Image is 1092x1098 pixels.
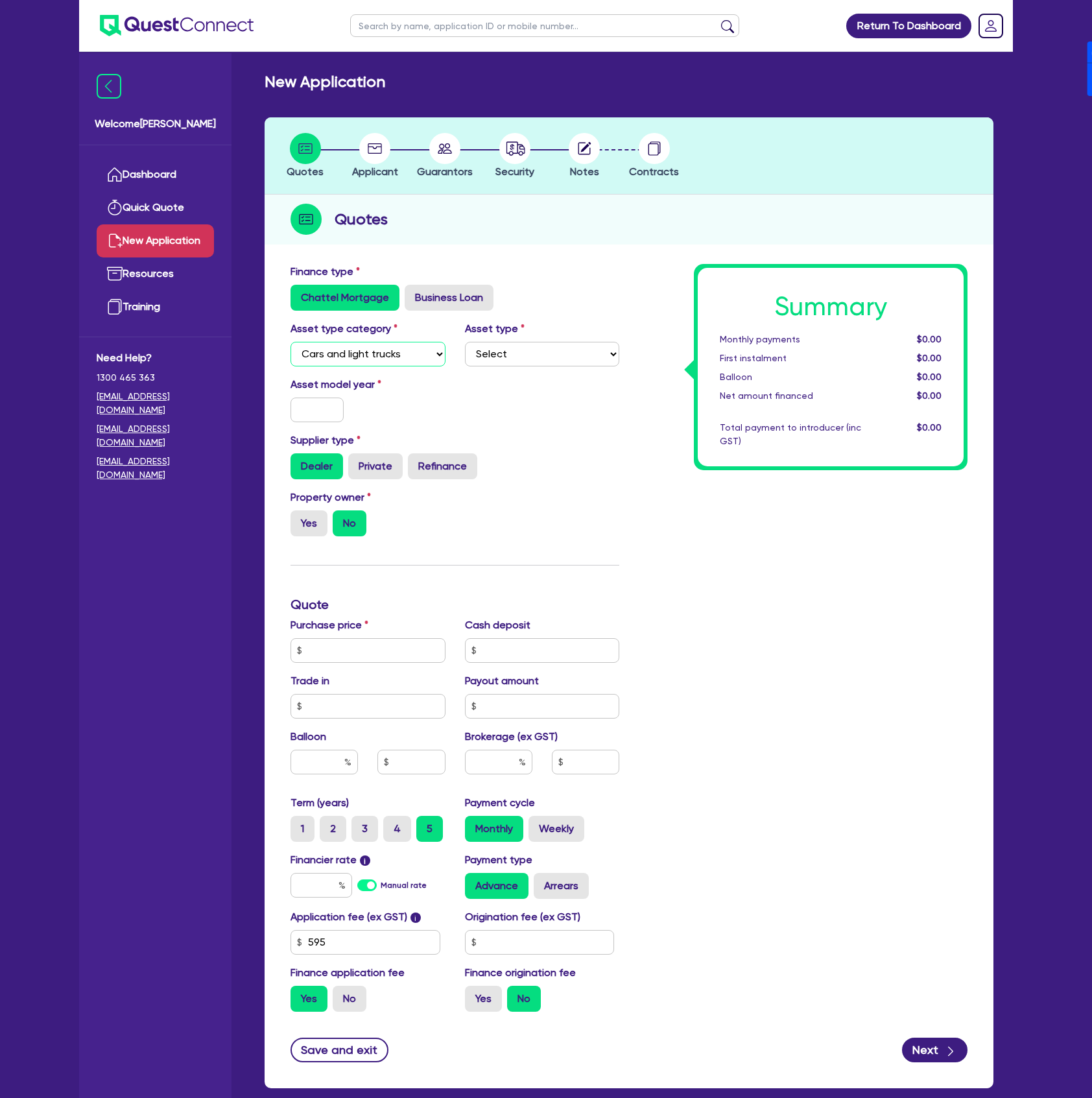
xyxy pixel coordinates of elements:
[465,617,530,633] label: Cash deposit
[97,422,214,449] a: [EMAIL_ADDRESS][DOMAIN_NAME]
[97,257,214,291] a: Resources
[97,390,214,417] a: [EMAIL_ADDRESS][DOMAIN_NAME]
[107,200,123,215] img: quick-quote
[291,673,329,689] label: Trade in
[507,986,541,1012] label: No
[335,208,388,231] h2: Quotes
[291,453,343,479] label: Dealer
[917,372,942,382] span: $0.00
[333,510,366,536] label: No
[570,165,599,178] span: Notes
[710,333,871,346] div: Monthly payments
[97,350,214,366] span: Need Help?
[495,165,534,178] span: Security
[917,422,942,433] span: $0.00
[465,909,580,925] label: Origination fee (ex GST)
[465,729,558,745] label: Brokerage (ex GST)
[107,299,123,315] img: training
[465,873,528,899] label: Advance
[629,165,679,178] span: Contracts
[291,264,360,280] label: Finance type
[287,165,324,178] span: Quotes
[351,816,378,842] label: 3
[320,816,346,842] label: 2
[291,795,349,811] label: Term (years)
[291,510,327,536] label: Yes
[291,909,407,925] label: Application fee (ex GST)
[720,291,942,322] h1: Summary
[465,852,532,868] label: Payment type
[974,9,1008,43] a: Dropdown toggle
[528,816,584,842] label: Weekly
[417,165,473,178] span: Guarantors
[465,965,576,981] label: Finance origination fee
[107,233,123,248] img: new-application
[381,879,427,891] label: Manual rate
[95,116,216,132] span: Welcome [PERSON_NAME]
[291,816,315,842] label: 1
[710,370,871,384] div: Balloon
[291,986,327,1012] label: Yes
[348,453,403,479] label: Private
[917,390,942,401] span: $0.00
[291,597,619,612] h3: Quote
[97,224,214,257] a: New Application
[710,352,871,365] div: First instalment
[410,913,421,923] span: i
[107,266,123,281] img: resources
[281,377,455,392] label: Asset model year
[846,14,971,38] a: Return To Dashboard
[333,986,366,1012] label: No
[97,291,214,324] a: Training
[710,389,871,403] div: Net amount financed
[383,816,411,842] label: 4
[465,673,539,689] label: Payout amount
[352,165,398,178] span: Applicant
[97,371,214,385] span: 1300 465 363
[291,321,398,337] label: Asset type category
[350,14,739,37] input: Search by name, application ID or mobile number...
[465,816,523,842] label: Monthly
[291,965,405,981] label: Finance application fee
[291,617,368,633] label: Purchase price
[100,15,254,36] img: quest-connect-logo-blue
[710,421,871,448] div: Total payment to introducer (inc GST)
[97,74,121,99] img: icon-menu-close
[465,321,525,337] label: Asset type
[97,455,214,482] a: [EMAIL_ADDRESS][DOMAIN_NAME]
[465,986,502,1012] label: Yes
[291,729,326,745] label: Balloon
[360,855,370,866] span: i
[534,873,589,899] label: Arrears
[97,158,214,191] a: Dashboard
[917,334,942,344] span: $0.00
[408,453,477,479] label: Refinance
[405,285,493,311] label: Business Loan
[291,285,399,311] label: Chattel Mortgage
[291,204,322,235] img: step-icon
[416,816,443,842] label: 5
[265,73,385,91] h2: New Application
[291,490,371,505] label: Property owner
[97,191,214,224] a: Quick Quote
[465,795,535,811] label: Payment cycle
[917,353,942,363] span: $0.00
[291,433,361,448] label: Supplier type
[902,1038,967,1062] button: Next
[291,1038,388,1062] button: Save and exit
[291,852,370,868] label: Financier rate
